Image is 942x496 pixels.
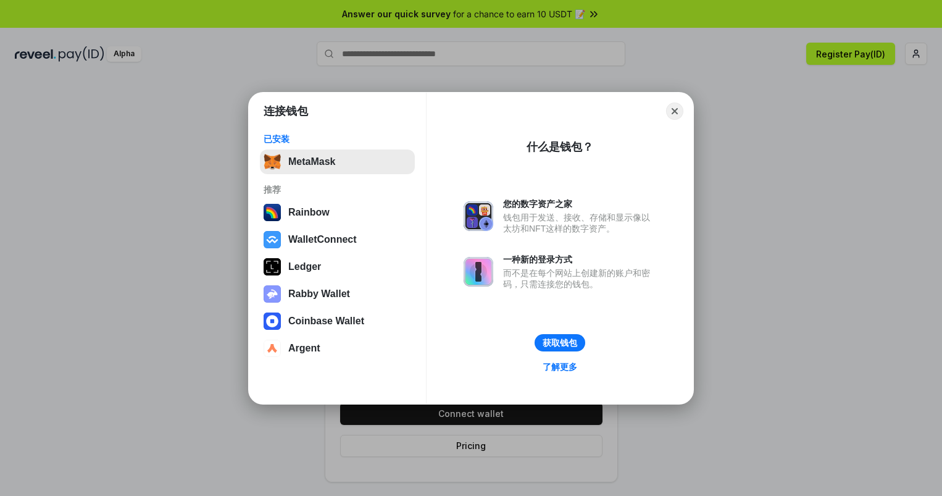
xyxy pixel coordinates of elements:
img: svg+xml,%3Csvg%20width%3D%2228%22%20height%3D%2228%22%20viewBox%3D%220%200%2028%2028%22%20fill%3D... [264,231,281,248]
div: 一种新的登录方式 [503,254,656,265]
button: Rabby Wallet [260,282,415,306]
div: WalletConnect [288,234,357,245]
img: svg+xml,%3Csvg%20xmlns%3D%22http%3A%2F%2Fwww.w3.org%2F2000%2Fsvg%22%20width%3D%2228%22%20height%3... [264,258,281,275]
img: svg+xml,%3Csvg%20xmlns%3D%22http%3A%2F%2Fwww.w3.org%2F2000%2Fsvg%22%20fill%3D%22none%22%20viewBox... [264,285,281,303]
div: 获取钱包 [543,337,577,348]
div: MetaMask [288,156,335,167]
img: svg+xml,%3Csvg%20width%3D%2228%22%20height%3D%2228%22%20viewBox%3D%220%200%2028%2028%22%20fill%3D... [264,340,281,357]
div: 什么是钱包？ [527,140,593,154]
img: svg+xml,%3Csvg%20fill%3D%22none%22%20height%3D%2233%22%20viewBox%3D%220%200%2035%2033%22%20width%... [264,153,281,170]
img: svg+xml,%3Csvg%20width%3D%22120%22%20height%3D%22120%22%20viewBox%3D%220%200%20120%20120%22%20fil... [264,204,281,221]
div: 推荐 [264,184,411,195]
div: 已安装 [264,133,411,145]
a: 了解更多 [535,359,585,375]
button: 获取钱包 [535,334,585,351]
button: Ledger [260,254,415,279]
div: Rainbow [288,207,330,218]
div: Coinbase Wallet [288,316,364,327]
div: Ledger [288,261,321,272]
div: 钱包用于发送、接收、存储和显示像以太坊和NFT这样的数字资产。 [503,212,656,234]
div: Rabby Wallet [288,288,350,300]
button: MetaMask [260,149,415,174]
img: svg+xml,%3Csvg%20xmlns%3D%22http%3A%2F%2Fwww.w3.org%2F2000%2Fsvg%22%20fill%3D%22none%22%20viewBox... [464,201,493,231]
img: svg+xml,%3Csvg%20xmlns%3D%22http%3A%2F%2Fwww.w3.org%2F2000%2Fsvg%22%20fill%3D%22none%22%20viewBox... [464,257,493,287]
h1: 连接钱包 [264,104,308,119]
div: 您的数字资产之家 [503,198,656,209]
div: Argent [288,343,320,354]
button: Argent [260,336,415,361]
button: Rainbow [260,200,415,225]
img: svg+xml,%3Csvg%20width%3D%2228%22%20height%3D%2228%22%20viewBox%3D%220%200%2028%2028%22%20fill%3D... [264,313,281,330]
div: 了解更多 [543,361,577,372]
button: Coinbase Wallet [260,309,415,334]
button: WalletConnect [260,227,415,252]
div: 而不是在每个网站上创建新的账户和密码，只需连接您的钱包。 [503,267,656,290]
button: Close [666,103,683,120]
